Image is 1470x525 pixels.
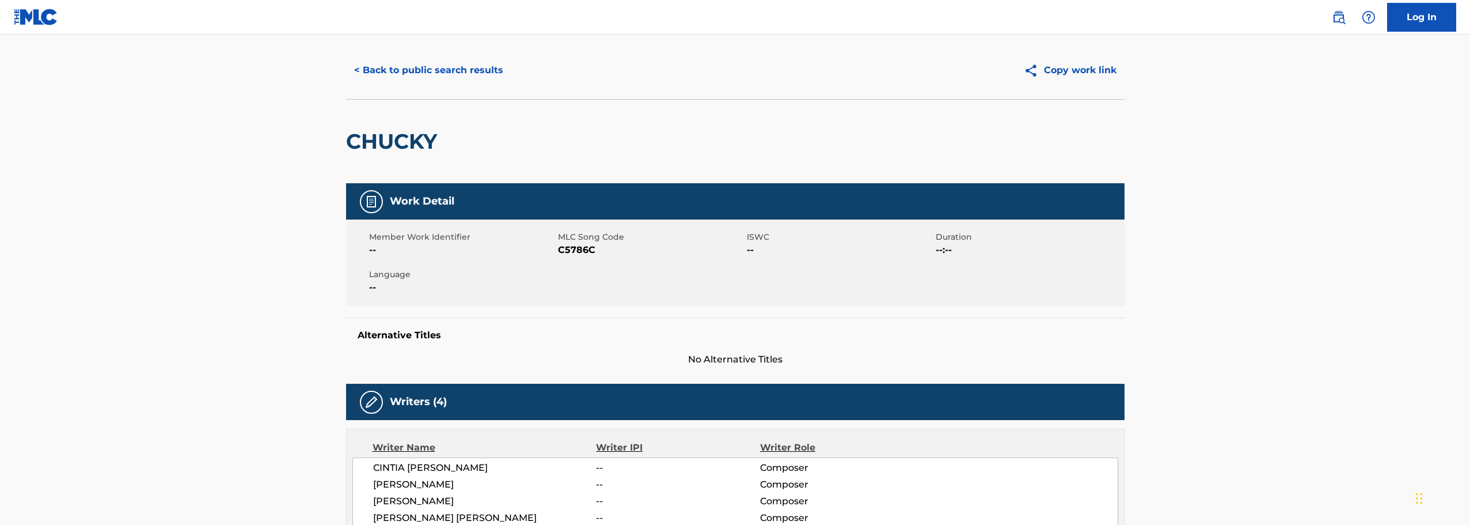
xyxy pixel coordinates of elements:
[936,243,1122,257] span: --:--
[747,231,933,243] span: ISWC
[1416,481,1423,516] div: Drag
[364,395,378,409] img: Writers
[390,395,447,409] h5: Writers (4)
[558,243,744,257] span: C5786C
[1332,10,1346,24] img: search
[373,494,597,508] span: [PERSON_NAME]
[596,461,759,475] span: --
[1387,3,1456,32] a: Log In
[358,330,1113,341] h5: Alternative Titles
[369,231,555,243] span: Member Work Identifier
[936,231,1122,243] span: Duration
[346,129,443,154] h2: CHUCKY
[1024,63,1044,78] img: Copy work link
[760,441,909,455] div: Writer Role
[373,511,597,525] span: [PERSON_NAME] [PERSON_NAME]
[373,441,597,455] div: Writer Name
[760,478,909,492] span: Composer
[369,243,555,257] span: --
[1327,6,1350,29] a: Public Search
[1412,470,1470,525] iframe: Chat Widget
[760,494,909,508] span: Composer
[596,511,759,525] span: --
[1362,10,1376,24] img: help
[760,461,909,475] span: Composer
[369,269,555,281] span: Language
[369,281,555,294] span: --
[373,461,597,475] span: CINTIA [PERSON_NAME]
[596,494,759,508] span: --
[1357,6,1380,29] div: Help
[747,243,933,257] span: --
[14,9,58,25] img: MLC Logo
[558,231,744,243] span: MLC Song Code
[596,478,759,492] span: --
[346,353,1125,367] span: No Alternative Titles
[760,511,909,525] span: Composer
[346,56,511,85] button: < Back to public search results
[1016,56,1125,85] button: Copy work link
[596,441,760,455] div: Writer IPI
[373,478,597,492] span: [PERSON_NAME]
[390,195,454,208] h5: Work Detail
[364,195,378,209] img: Work Detail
